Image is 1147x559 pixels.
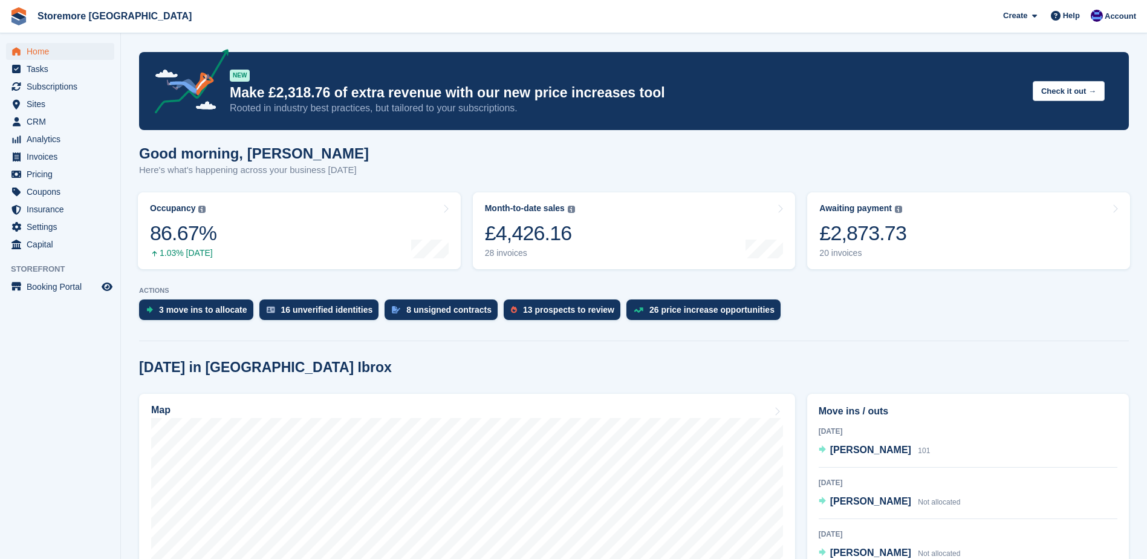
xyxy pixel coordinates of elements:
[27,278,99,295] span: Booking Portal
[6,113,114,130] a: menu
[830,445,911,455] span: [PERSON_NAME]
[230,102,1023,115] p: Rooted in industry best practices, but tailored to your subscriptions.
[139,359,392,376] h2: [DATE] in [GEOGRAPHIC_DATA] Ibrox
[150,203,195,214] div: Occupancy
[281,305,373,315] div: 16 unverified identities
[27,113,99,130] span: CRM
[406,305,492,315] div: 8 unsigned contracts
[830,496,911,506] span: [PERSON_NAME]
[27,60,99,77] span: Tasks
[27,236,99,253] span: Capital
[504,299,626,326] a: 13 prospects to review
[918,446,930,455] span: 101
[485,203,565,214] div: Month-to-date sales
[151,405,171,416] h2: Map
[6,201,114,218] a: menu
[11,263,120,275] span: Storefront
[139,163,369,177] p: Here's what's happening across your business [DATE]
[27,96,99,113] span: Sites
[649,305,775,315] div: 26 price increase opportunities
[6,278,114,295] a: menu
[1105,10,1136,22] span: Account
[139,287,1129,295] p: ACTIONS
[1033,81,1105,101] button: Check it out →
[33,6,197,26] a: Storemore [GEOGRAPHIC_DATA]
[819,404,1117,419] h2: Move ins / outs
[830,548,911,558] span: [PERSON_NAME]
[918,549,960,558] span: Not allocated
[27,43,99,60] span: Home
[1063,10,1080,22] span: Help
[146,306,153,313] img: move_ins_to_allocate_icon-fdf77a2bb77ea45bf5b3d319d69a93e2d87916cf1d5bf7949dd705db3b84f3ca.svg
[139,299,259,326] a: 3 move ins to allocate
[385,299,504,326] a: 8 unsigned contracts
[6,60,114,77] a: menu
[27,183,99,200] span: Coupons
[807,192,1130,269] a: Awaiting payment £2,873.73 20 invoices
[819,529,1117,540] div: [DATE]
[485,248,575,258] div: 28 invoices
[568,206,575,213] img: icon-info-grey-7440780725fd019a000dd9b08b2336e03edf1995a4989e88bcd33f0948082b44.svg
[10,7,28,25] img: stora-icon-8386f47178a22dfd0bd8f6a31ec36ba5ce8667c1dd55bd0f319d3a0aa187defe.svg
[267,306,275,313] img: verify_identity-adf6edd0f0f0b5bbfe63781bf79b02c33cf7c696d77639b501bdc392416b5a36.svg
[259,299,385,326] a: 16 unverified identities
[511,306,517,313] img: prospect-51fa495bee0391a8d652442698ab0144808aea92771e9ea1ae160a38d050c398.svg
[1003,10,1027,22] span: Create
[6,183,114,200] a: menu
[819,443,931,459] a: [PERSON_NAME] 101
[230,70,250,82] div: NEW
[150,221,216,246] div: 86.67%
[27,166,99,183] span: Pricing
[918,498,960,506] span: Not allocated
[6,166,114,183] a: menu
[6,78,114,95] a: menu
[626,299,787,326] a: 26 price increase opportunities
[198,206,206,213] img: icon-info-grey-7440780725fd019a000dd9b08b2336e03edf1995a4989e88bcd33f0948082b44.svg
[819,221,906,246] div: £2,873.73
[819,426,1117,437] div: [DATE]
[6,148,114,165] a: menu
[523,305,614,315] div: 13 prospects to review
[27,218,99,235] span: Settings
[485,221,575,246] div: £4,426.16
[1091,10,1103,22] img: Angela
[895,206,902,213] img: icon-info-grey-7440780725fd019a000dd9b08b2336e03edf1995a4989e88bcd33f0948082b44.svg
[6,236,114,253] a: menu
[6,43,114,60] a: menu
[100,279,114,294] a: Preview store
[139,145,369,162] h1: Good morning, [PERSON_NAME]
[6,218,114,235] a: menu
[138,192,461,269] a: Occupancy 86.67% 1.03% [DATE]
[634,307,643,313] img: price_increase_opportunities-93ffe204e8149a01c8c9dc8f82e8f89637d9d84a8eef4429ea346261dce0b2c0.svg
[819,494,961,510] a: [PERSON_NAME] Not allocated
[27,201,99,218] span: Insurance
[27,131,99,148] span: Analytics
[150,248,216,258] div: 1.03% [DATE]
[230,84,1023,102] p: Make £2,318.76 of extra revenue with our new price increases tool
[819,477,1117,488] div: [DATE]
[473,192,796,269] a: Month-to-date sales £4,426.16 28 invoices
[6,96,114,113] a: menu
[819,248,906,258] div: 20 invoices
[27,78,99,95] span: Subscriptions
[819,203,892,214] div: Awaiting payment
[159,305,247,315] div: 3 move ins to allocate
[27,148,99,165] span: Invoices
[392,306,400,313] img: contract_signature_icon-13c848040528278c33f63329250d36e43548de30e8caae1d1a13099fd9432cc5.svg
[145,49,229,118] img: price-adjustments-announcement-icon-8257ccfd72463d97f412b2fc003d46551f7dbcb40ab6d574587a9cd5c0d94...
[6,131,114,148] a: menu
